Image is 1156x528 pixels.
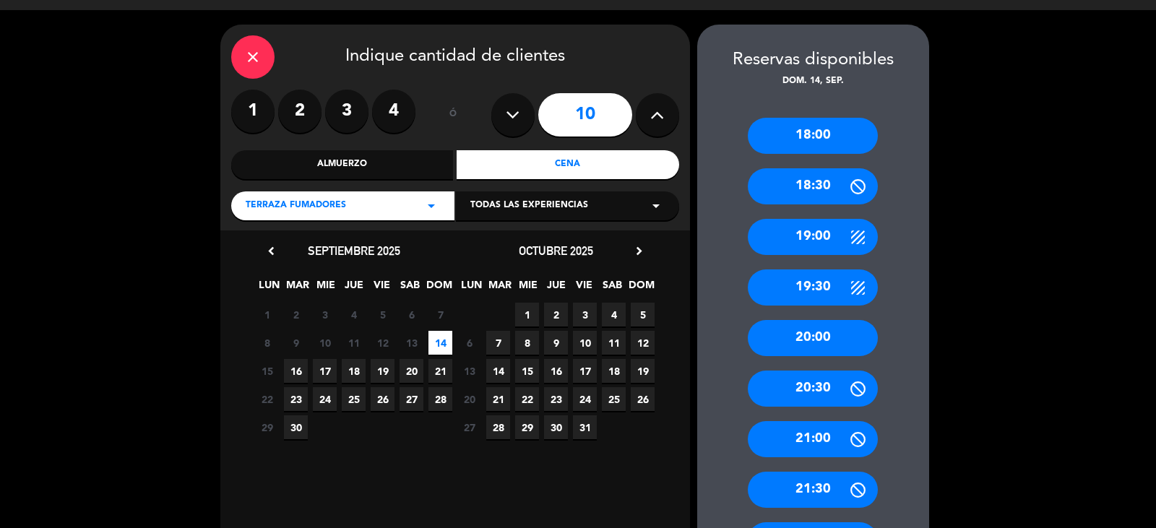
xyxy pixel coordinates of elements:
[371,387,394,411] span: 26
[544,303,568,326] span: 2
[697,46,929,74] div: Reservas disponibles
[602,303,626,326] span: 4
[544,415,568,439] span: 30
[488,277,512,300] span: MAR
[313,303,337,326] span: 3
[515,415,539,439] span: 29
[544,331,568,355] span: 9
[602,359,626,383] span: 18
[370,277,394,300] span: VIE
[457,387,481,411] span: 20
[748,118,878,154] div: 18:00
[244,48,262,66] i: close
[231,90,275,133] label: 1
[246,199,346,213] span: Terraza Fumadores
[400,303,423,326] span: 6
[573,415,597,439] span: 31
[342,387,366,411] span: 25
[515,387,539,411] span: 22
[470,199,588,213] span: Todas las experiencias
[573,387,597,411] span: 24
[231,150,454,179] div: Almuerzo
[457,359,481,383] span: 13
[400,387,423,411] span: 27
[572,277,596,300] span: VIE
[602,387,626,411] span: 25
[371,359,394,383] span: 19
[342,359,366,383] span: 18
[748,269,878,306] div: 19:30
[631,243,647,259] i: chevron_right
[486,359,510,383] span: 14
[400,331,423,355] span: 13
[255,359,279,383] span: 15
[631,387,655,411] span: 26
[284,303,308,326] span: 2
[631,359,655,383] span: 19
[372,90,415,133] label: 4
[313,387,337,411] span: 24
[255,387,279,411] span: 22
[342,277,366,300] span: JUE
[519,243,593,258] span: octubre 2025
[516,277,540,300] span: MIE
[264,243,279,259] i: chevron_left
[428,331,452,355] span: 14
[426,277,450,300] span: DOM
[515,359,539,383] span: 15
[423,197,440,215] i: arrow_drop_down
[371,303,394,326] span: 5
[748,421,878,457] div: 21:00
[284,415,308,439] span: 30
[284,331,308,355] span: 9
[515,303,539,326] span: 1
[544,277,568,300] span: JUE
[325,90,368,133] label: 3
[457,150,679,179] div: Cena
[284,387,308,411] span: 23
[430,90,477,140] div: ó
[573,303,597,326] span: 3
[428,387,452,411] span: 28
[748,168,878,204] div: 18:30
[398,277,422,300] span: SAB
[544,387,568,411] span: 23
[515,331,539,355] span: 8
[342,331,366,355] span: 11
[486,387,510,411] span: 21
[602,331,626,355] span: 11
[428,303,452,326] span: 7
[600,277,624,300] span: SAB
[278,90,322,133] label: 2
[748,320,878,356] div: 20:00
[457,331,481,355] span: 6
[400,359,423,383] span: 20
[314,277,337,300] span: MIE
[231,35,679,79] div: Indique cantidad de clientes
[457,415,481,439] span: 27
[308,243,400,258] span: septiembre 2025
[255,331,279,355] span: 8
[284,359,308,383] span: 16
[257,277,281,300] span: LUN
[342,303,366,326] span: 4
[573,359,597,383] span: 17
[371,331,394,355] span: 12
[631,303,655,326] span: 5
[544,359,568,383] span: 16
[748,219,878,255] div: 19:00
[313,359,337,383] span: 17
[255,303,279,326] span: 1
[313,331,337,355] span: 10
[486,331,510,355] span: 7
[748,472,878,508] div: 21:30
[697,74,929,89] div: dom. 14, sep.
[460,277,483,300] span: LUN
[285,277,309,300] span: MAR
[647,197,665,215] i: arrow_drop_down
[573,331,597,355] span: 10
[748,371,878,407] div: 20:30
[486,415,510,439] span: 28
[629,277,652,300] span: DOM
[631,331,655,355] span: 12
